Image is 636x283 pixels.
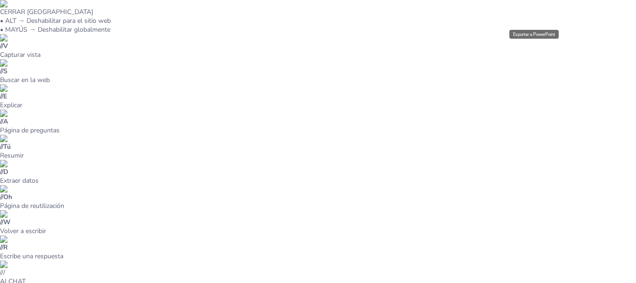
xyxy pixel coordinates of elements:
font: W [3,218,11,227]
font: Oh [3,193,12,201]
font: S [3,67,7,76]
font: V [3,41,8,50]
font: D [3,167,8,176]
font: R [3,243,8,252]
font: / [3,268,5,277]
font: E [3,92,7,101]
font: Tú [3,142,11,151]
font: A [3,117,8,126]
